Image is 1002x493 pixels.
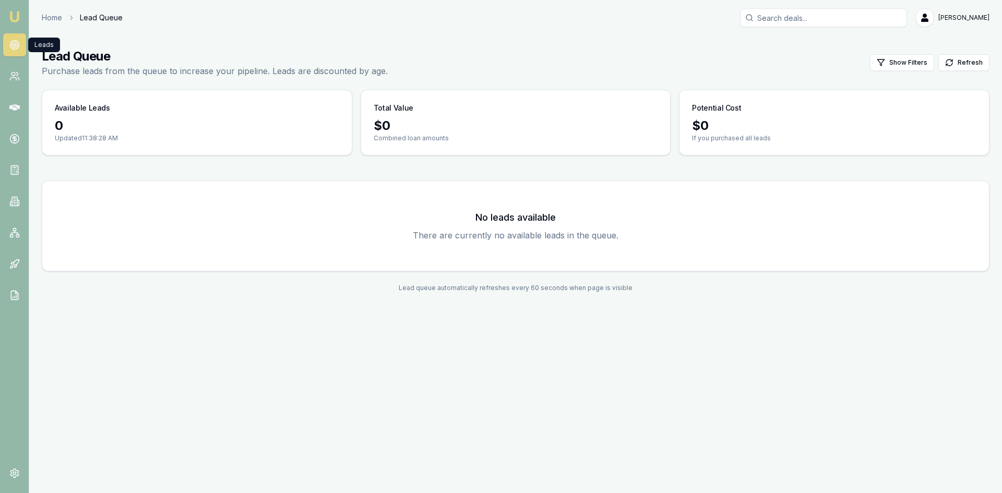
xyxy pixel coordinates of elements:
div: $ 0 [374,117,658,134]
div: Leads [28,38,60,52]
h3: Available Leads [55,103,110,113]
span: Lead Queue [80,13,123,23]
p: Purchase leads from the queue to increase your pipeline. Leads are discounted by age. [42,65,388,77]
input: Search deals [740,8,907,27]
div: 0 [55,117,339,134]
h3: Total Value [374,103,413,113]
nav: breadcrumb [42,13,123,23]
a: Home [42,13,62,23]
p: If you purchased all leads [692,134,976,142]
p: Updated 11:38:28 AM [55,134,339,142]
img: emu-icon-u.png [8,10,21,23]
button: Refresh [938,54,989,71]
span: [PERSON_NAME] [938,14,989,22]
button: Show Filters [870,54,934,71]
div: $ 0 [692,117,976,134]
p: Combined loan amounts [374,134,658,142]
div: Lead queue automatically refreshes every 60 seconds when page is visible [42,284,989,292]
p: There are currently no available leads in the queue. [55,229,976,242]
h3: Potential Cost [692,103,741,113]
h3: No leads available [55,210,976,225]
h1: Lead Queue [42,48,388,65]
